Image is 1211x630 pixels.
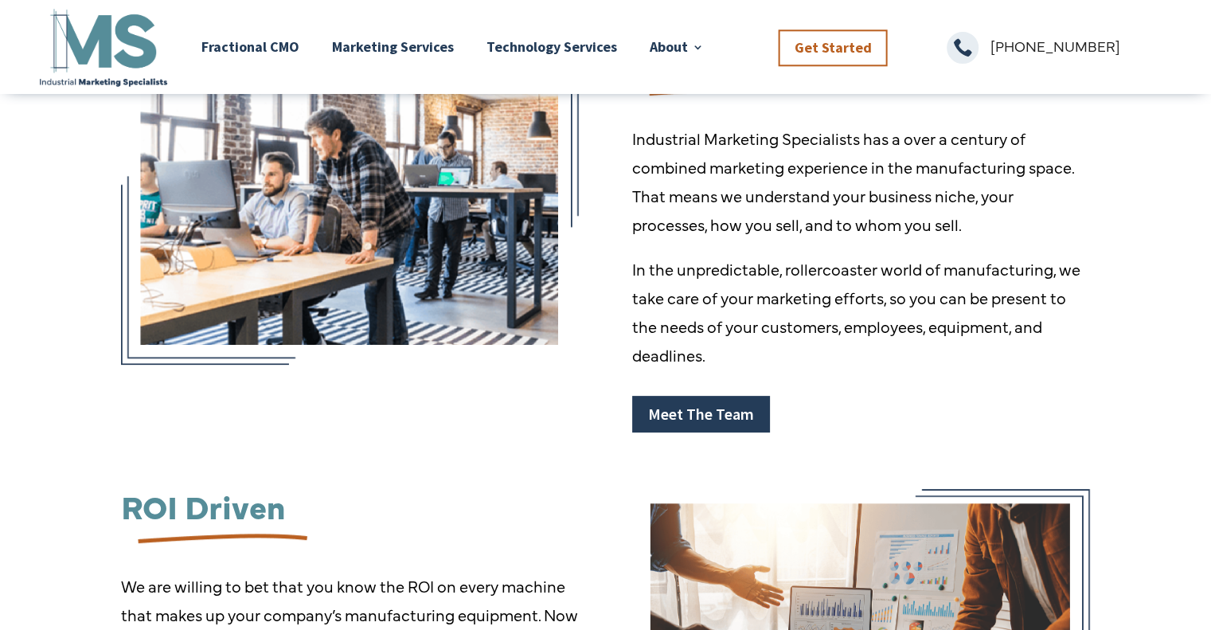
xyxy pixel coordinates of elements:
[779,30,888,66] a: Get Started
[486,6,617,89] a: Technology Services
[947,32,979,64] span: 
[201,6,299,89] a: Fractional CMO
[632,124,1090,255] p: Industrial Marketing Specialists has a over a century of combined marketing experience in the man...
[121,519,314,560] img: underline
[121,489,579,530] h2: ROI Driven
[632,255,1090,370] p: In the unpredictable, rollercoaster world of manufacturing, we take care of your marketing effort...
[121,31,579,365] img: behind the scenes
[332,6,454,89] a: Marketing Services
[650,6,704,89] a: About
[632,396,770,432] a: Meet The Team
[990,32,1174,61] p: [PHONE_NUMBER]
